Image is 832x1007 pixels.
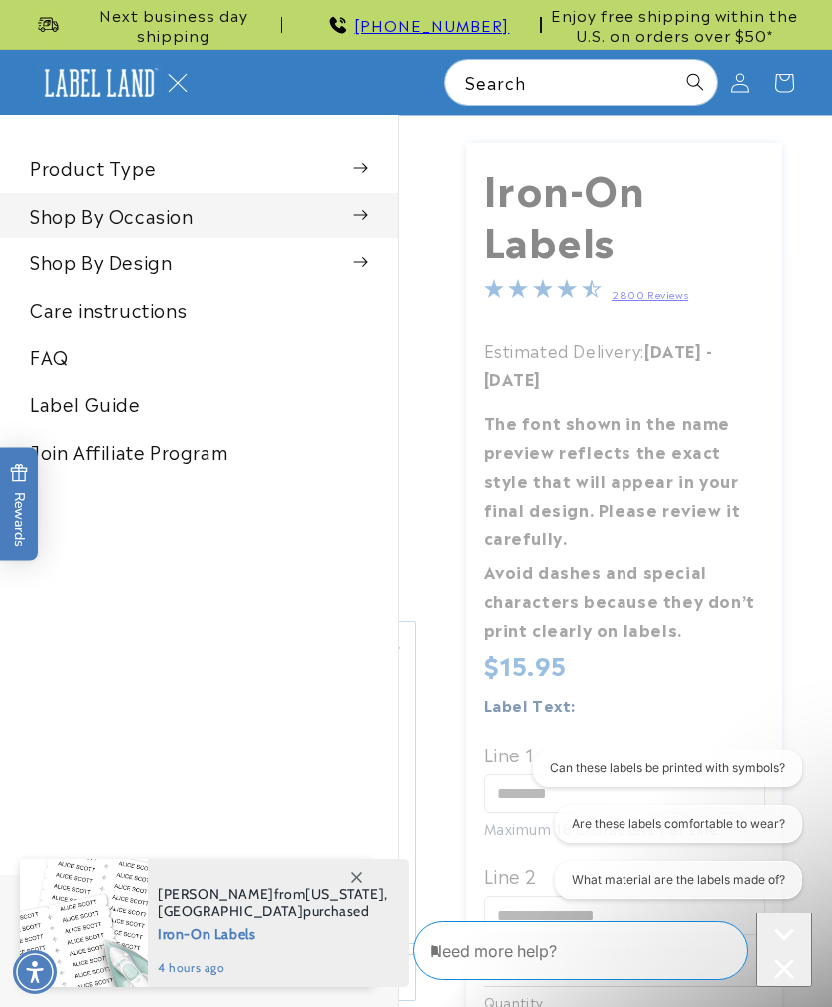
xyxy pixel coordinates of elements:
span: Rewards [10,463,29,546]
a: Label Land [30,56,168,109]
summary: Menu [156,61,200,105]
span: [PERSON_NAME] [158,885,274,903]
div: Accessibility Menu [13,950,57,994]
span: [GEOGRAPHIC_DATA] [158,902,303,920]
span: from , purchased [158,886,388,920]
span: [US_STATE] [305,885,384,903]
span: 4 hours ago [158,959,388,977]
span: Enjoy free shipping within the U.S. on orders over $50* [550,5,800,44]
iframe: Gorgias live chat conversation starters [505,750,812,917]
iframe: Gorgias Floating Chat [413,913,812,987]
span: Next business day shipping [64,5,282,44]
img: Label Land [38,64,161,102]
span: Iron-On Labels [158,920,388,945]
button: Search [673,60,717,104]
a: call 732-987-3915 [354,13,509,36]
